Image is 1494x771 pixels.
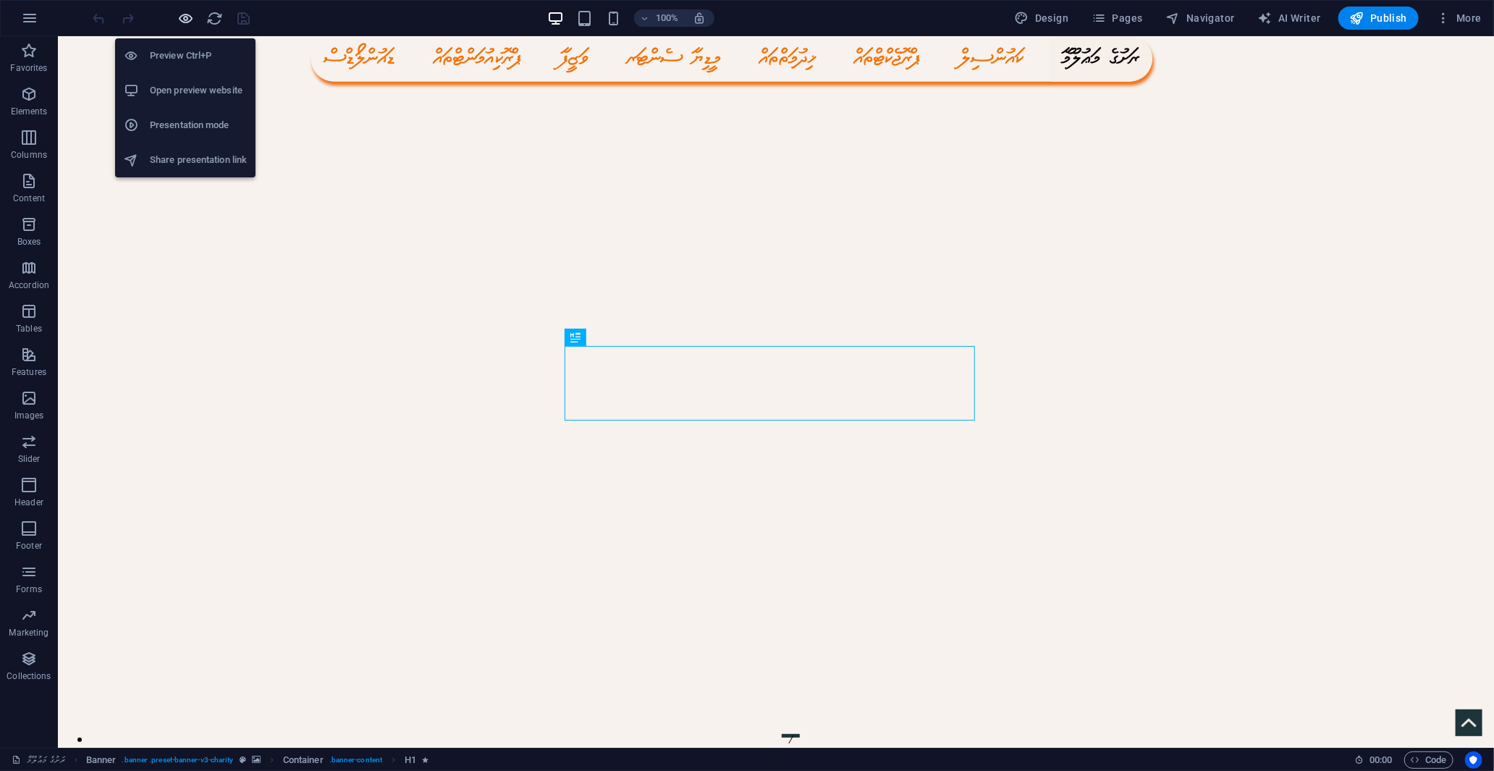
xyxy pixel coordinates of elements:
p: Content [13,193,45,204]
p: Marketing [9,627,48,639]
h6: Share presentation link [150,151,247,169]
nav: breadcrumb [86,751,429,769]
p: Footer [16,540,42,552]
p: Tables [16,323,42,334]
span: Code [1411,751,1447,769]
p: Collections [7,670,51,682]
i: This element contains a background [252,756,261,764]
button: Design [1009,7,1075,30]
h6: Presentation mode [150,117,247,134]
button: 100% [634,9,685,27]
p: Columns [11,149,47,161]
button: reload [206,9,224,27]
span: Click to select. Double-click to edit [283,751,324,769]
p: Slider [18,453,41,465]
button: Usercentrics [1465,751,1482,769]
span: . banner .preset-banner-v3-charity [122,751,234,769]
button: Publish [1338,7,1419,30]
button: Pages [1086,7,1148,30]
p: Images [14,410,44,421]
span: . banner-content [329,751,382,769]
span: AI Writer [1258,11,1321,25]
div: Design (Ctrl+Alt+Y) [1009,7,1075,30]
p: Elements [11,106,48,117]
span: Publish [1350,11,1407,25]
span: Click to select. Double-click to edit [86,751,117,769]
h6: 100% [656,9,679,27]
button: Navigator [1160,7,1241,30]
p: Header [14,497,43,508]
h6: Session time [1354,751,1393,769]
i: On resize automatically adjust zoom level to fit chosen device. [693,12,706,25]
span: Pages [1092,11,1142,25]
h6: Preview Ctrl+P [150,47,247,64]
a: Click to cancel selection. Double-click to open Pages [12,751,65,769]
span: More [1436,11,1482,25]
i: This element is a customizable preset [240,756,246,764]
p: Accordion [9,279,49,291]
span: : [1380,754,1382,765]
p: Features [12,366,46,378]
button: Code [1404,751,1453,769]
i: Reload page [207,10,224,27]
span: 00 00 [1369,751,1392,769]
button: 1 [724,698,742,702]
p: Boxes [17,236,41,248]
span: Design [1015,11,1069,25]
h6: Open preview website [150,82,247,99]
button: AI Writer [1252,7,1327,30]
button: More [1430,7,1487,30]
i: Element contains an animation [423,756,429,764]
span: Click to select. Double-click to edit [405,751,416,769]
p: Forms [16,583,42,595]
span: Navigator [1166,11,1235,25]
p: Favorites [10,62,47,74]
